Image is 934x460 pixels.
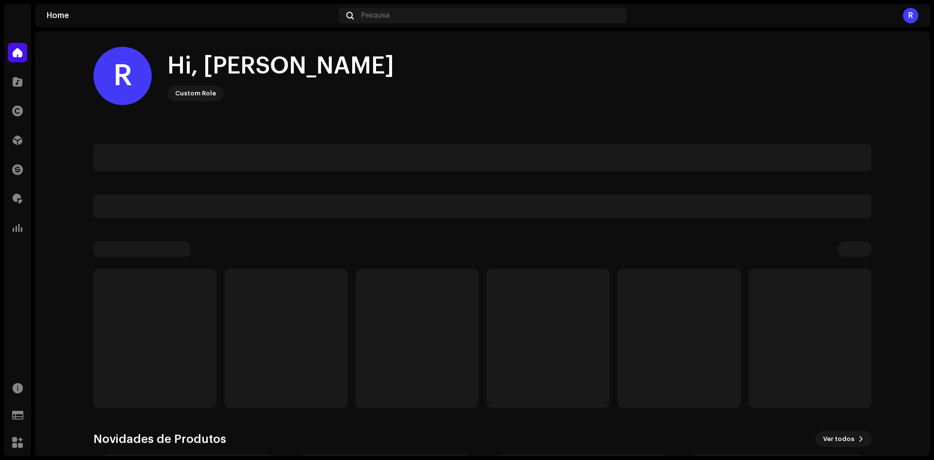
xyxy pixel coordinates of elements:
[47,12,335,19] div: Home
[815,431,872,447] button: Ver todos
[167,51,394,82] div: Hi, [PERSON_NAME]
[93,47,152,105] div: R
[175,88,216,99] div: Custom Role
[93,431,226,447] h3: Novidades de Produtos
[823,429,854,449] span: Ver todos
[903,8,918,23] div: R
[361,12,390,19] span: Pesquisa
